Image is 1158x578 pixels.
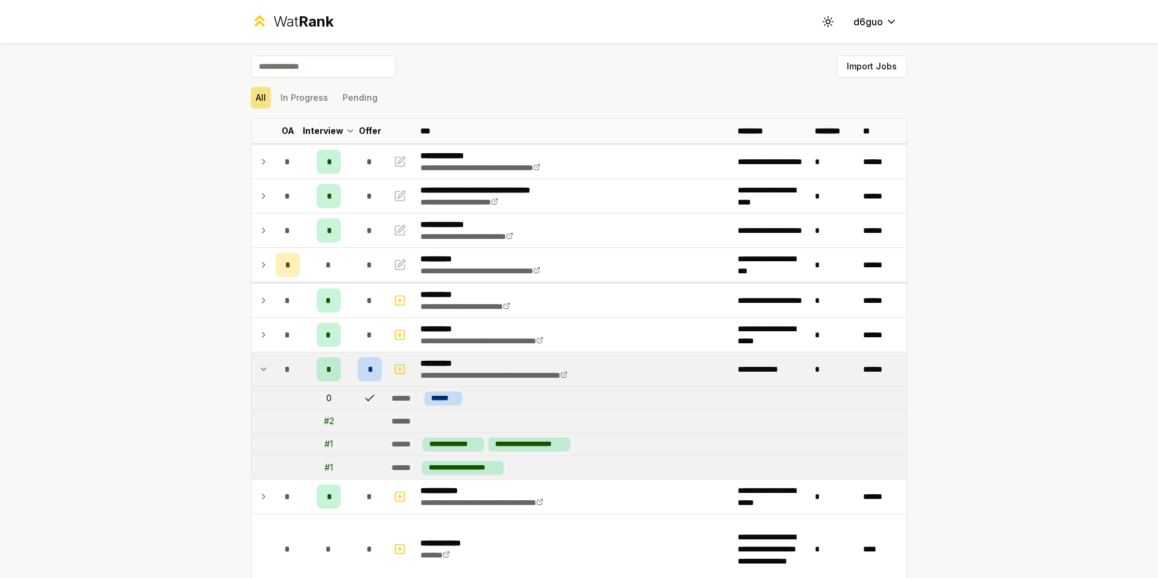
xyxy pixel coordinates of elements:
td: 0 [305,387,353,410]
span: Rank [299,13,334,30]
div: # 2 [324,415,334,427]
button: d6guo [844,11,907,33]
button: Import Jobs [837,56,907,77]
div: Wat [273,12,334,31]
div: # 1 [324,462,333,474]
div: # 1 [324,438,333,450]
p: OA [282,125,294,137]
button: Pending [338,87,382,109]
p: Interview [303,125,343,137]
p: Offer [359,125,381,137]
button: All [251,87,271,109]
a: WatRank [251,12,334,31]
span: d6guo [853,14,883,29]
button: In Progress [276,87,333,109]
